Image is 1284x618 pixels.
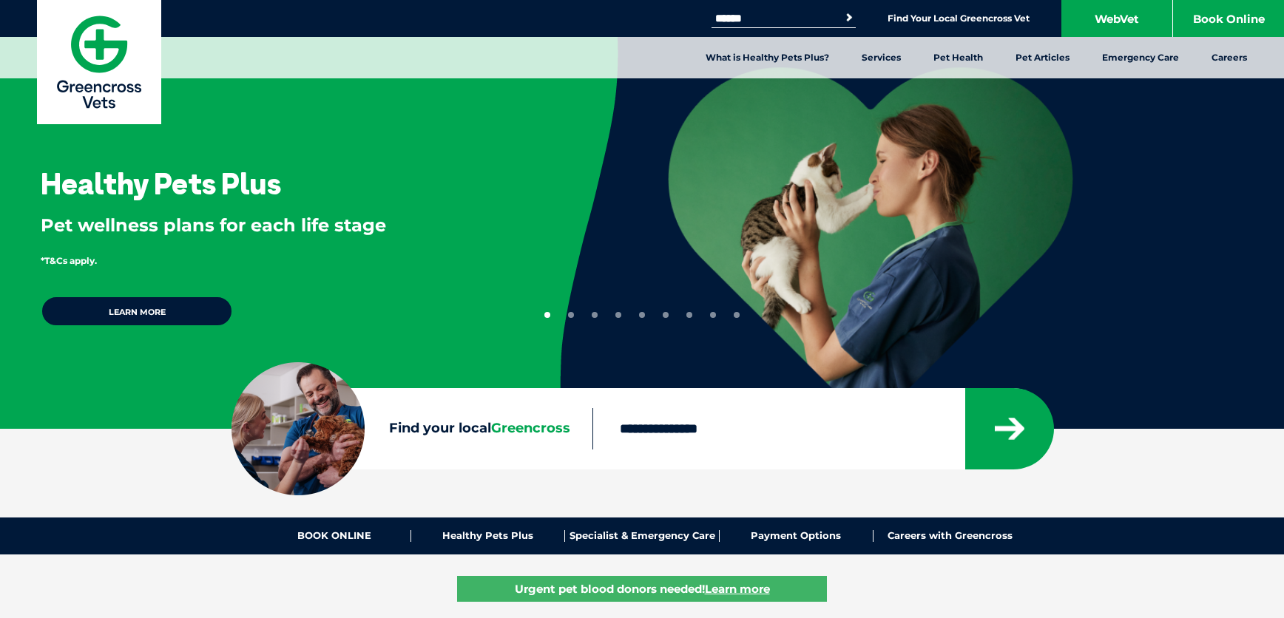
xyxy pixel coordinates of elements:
button: 5 of 9 [639,312,645,318]
span: *T&Cs apply. [41,255,97,266]
a: Learn more [41,296,233,327]
a: Find Your Local Greencross Vet [888,13,1030,24]
button: 6 of 9 [663,312,669,318]
button: 3 of 9 [592,312,598,318]
button: 1 of 9 [544,312,550,318]
button: 9 of 9 [734,312,740,318]
label: Find your local [232,418,592,440]
a: Emergency Care [1086,37,1195,78]
h3: Healthy Pets Plus [41,169,281,198]
a: Urgent pet blood donors needed!Learn more [457,576,827,602]
u: Learn more [705,582,770,596]
a: Healthy Pets Plus [411,530,565,542]
p: Pet wellness plans for each life stage [41,213,512,238]
a: Specialist & Emergency Care [565,530,719,542]
button: 4 of 9 [615,312,621,318]
a: Services [845,37,917,78]
a: BOOK ONLINE [257,530,411,542]
button: Search [842,10,856,25]
button: 8 of 9 [710,312,716,318]
span: Greencross [491,420,570,436]
a: What is Healthy Pets Plus? [689,37,845,78]
a: Payment Options [720,530,874,542]
button: 7 of 9 [686,312,692,318]
a: Pet Articles [999,37,1086,78]
button: 2 of 9 [568,312,574,318]
a: Pet Health [917,37,999,78]
a: Careers with Greencross [874,530,1027,542]
a: Careers [1195,37,1263,78]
